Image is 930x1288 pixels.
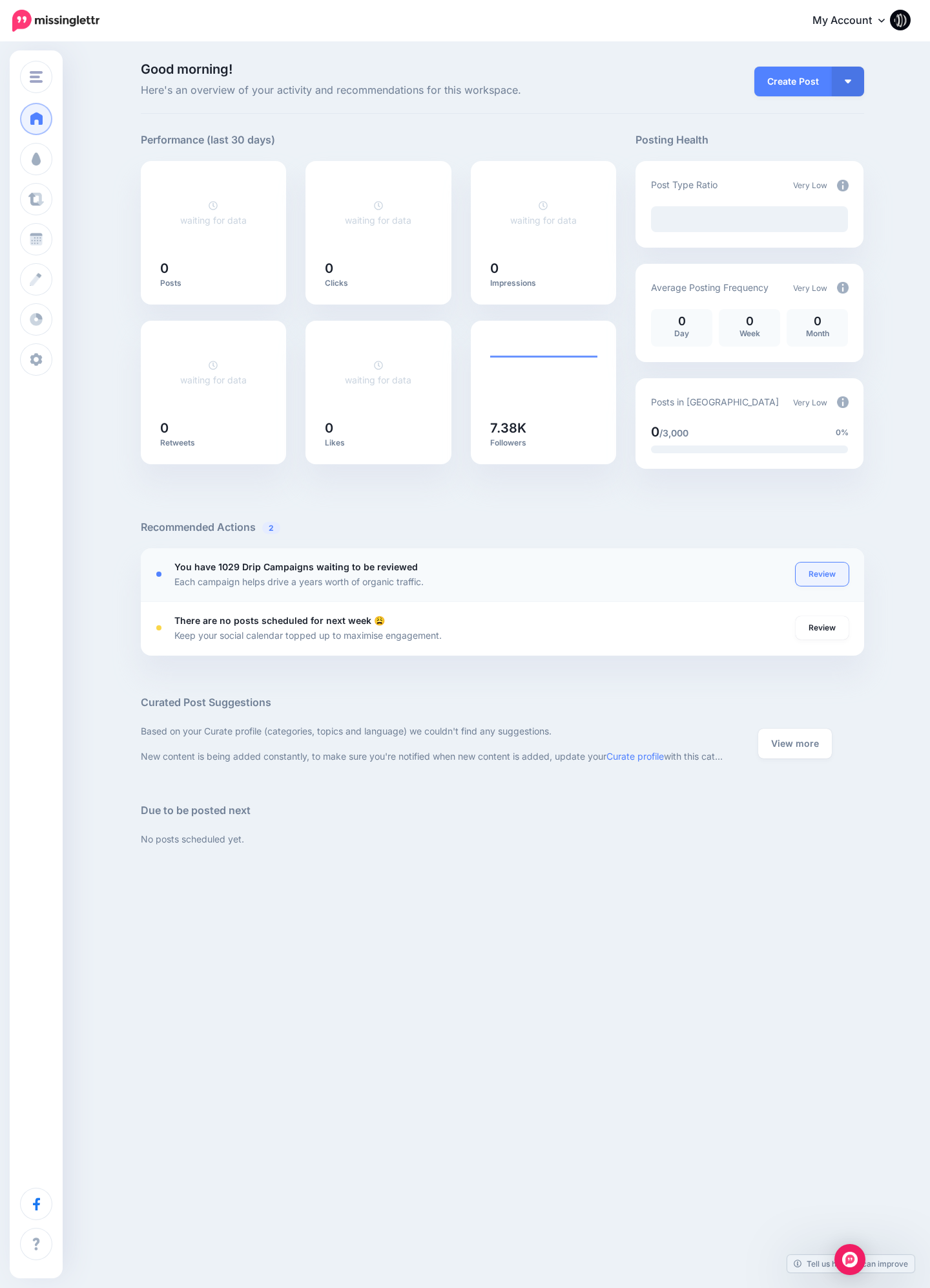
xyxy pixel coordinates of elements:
[837,180,849,191] img: info-circle-grey.png
[510,200,577,226] a: waiting for data
[262,522,280,534] span: 2
[141,724,726,738] p: Based on your Curate profile (categories, topics and language) we couldn't find any suggestions.
[793,398,827,407] span: Very Low
[141,519,864,535] h5: Recommended Actions
[141,832,864,846] p: No posts scheduled yet.
[725,316,774,327] p: 0
[345,360,411,385] a: waiting for data
[141,749,726,764] p: New content is being added constantly, to make sure you're notified when new content is added, up...
[651,177,718,192] p: Post Type Ratio
[490,278,597,288] p: Impressions
[796,616,849,639] a: Review
[490,262,597,275] h5: 0
[800,5,911,37] a: My Account
[325,422,432,435] h5: 0
[160,262,267,275] h5: 0
[156,572,161,577] div: <div class='status-dot small red margin-right'></div>Error
[345,200,411,226] a: waiting for data
[325,438,432,448] p: Likes
[30,71,43,83] img: menu.png
[141,694,864,711] h5: Curated Post Suggestions
[180,360,247,385] a: waiting for data
[651,280,769,295] p: Average Posting Frequency
[141,132,275,148] h5: Performance (last 30 days)
[325,262,432,275] h5: 0
[657,316,706,327] p: 0
[834,1244,865,1275] div: Open Intercom Messenger
[754,67,832,96] a: Create Post
[12,10,99,32] img: Missinglettr
[160,422,267,435] h5: 0
[160,438,267,448] p: Retweets
[674,328,689,338] span: Day
[739,328,760,338] span: Week
[325,278,432,288] p: Clicks
[141,61,232,77] span: Good morning!
[837,282,849,294] img: info-circle-grey.png
[174,561,418,572] b: You have 1029 Drip Campaigns waiting to be reviewed
[659,427,688,438] span: /3,000
[635,132,863,148] h5: Posting Health
[174,574,424,589] p: Each campaign helps drive a years worth of organic traffic.
[806,328,829,338] span: Month
[651,424,659,440] span: 0
[141,802,864,819] h5: Due to be posted next
[836,426,849,439] span: 0%
[793,283,827,293] span: Very Low
[845,80,851,83] img: arrow-down-white.png
[490,438,597,448] p: Followers
[141,82,617,99] span: Here's an overview of your activity and recommendations for this workspace.
[793,180,827,190] span: Very Low
[651,394,779,409] p: Posts in [GEOGRAPHIC_DATA]
[787,1255,914,1272] a: Tell us how we can improve
[156,625,161,630] div: <div class='status-dot small red margin-right'></div>Error
[180,200,247,226] a: waiting for data
[758,729,832,758] a: View more
[606,751,664,762] a: Curate profile
[837,396,849,408] img: info-circle-grey.png
[174,615,385,626] b: There are no posts scheduled for next week 😩
[160,278,267,288] p: Posts
[490,422,597,435] h5: 7.38K
[796,563,849,586] a: Review
[174,628,442,643] p: Keep your social calendar topped up to maximise engagement.
[793,316,842,327] p: 0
